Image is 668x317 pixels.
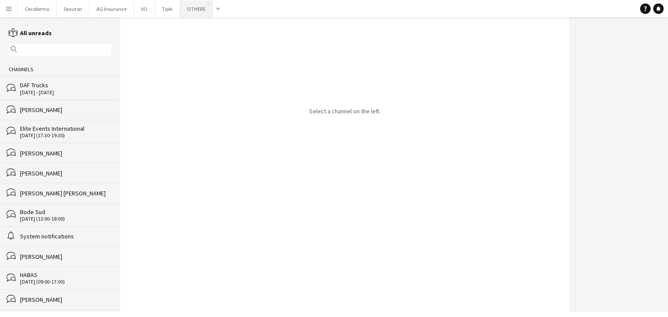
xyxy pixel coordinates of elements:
div: Bode Sud [20,208,111,216]
div: [PERSON_NAME] [PERSON_NAME] [20,189,111,197]
button: Tipik [155,0,180,17]
div: [DATE] (09:00-17:00) [20,279,111,285]
a: All unreads [9,29,52,37]
button: OTHERS [180,0,213,17]
button: AG Insurance [90,0,134,17]
div: [DATE] (17:30-19:30) [20,132,111,139]
button: VO [134,0,155,17]
div: [DATE] (13:00-18:00) [20,216,111,222]
div: [DATE] - [DATE] [20,89,111,96]
div: [PERSON_NAME] [20,169,111,177]
div: [PERSON_NAME] [20,253,111,261]
button: Seauton [57,0,90,17]
p: Select a channel on the left. [309,107,381,115]
button: Cecoforma [18,0,57,17]
div: [PERSON_NAME] [20,106,111,114]
div: [PERSON_NAME] [20,149,111,157]
div: HABAS [20,271,111,279]
div: Elite Events International [20,125,111,132]
div: [PERSON_NAME] [20,296,111,304]
div: DAF Trucks [20,81,111,89]
div: System notifications [20,232,111,240]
